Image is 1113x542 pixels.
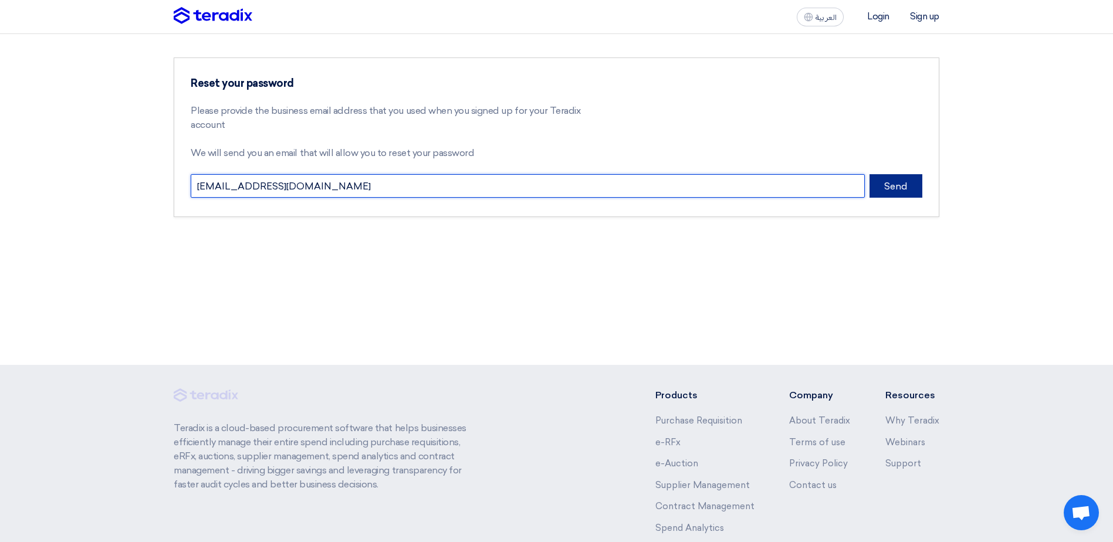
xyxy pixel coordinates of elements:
li: Company [789,388,850,402]
li: Resources [885,388,939,402]
a: Purchase Requisition [655,415,742,426]
a: Contact us [789,480,837,490]
p: Please provide the business email address that you used when you signed up for your Teradix account [191,104,593,132]
p: Teradix is a cloud-based procurement software that helps businesses efficiently manage their enti... [174,421,480,492]
a: e-Auction [655,458,698,469]
a: Contract Management [655,501,755,511]
a: Spend Analytics [655,523,724,533]
li: Sign up [910,11,939,22]
button: Send [870,174,922,198]
li: Login [867,11,889,22]
a: Privacy Policy [789,458,848,469]
span: العربية [816,13,837,22]
a: e-RFx [655,437,681,448]
input: Enter your business email... [191,174,865,198]
img: Teradix logo [174,7,252,25]
a: Terms of use [789,437,845,448]
div: Open chat [1064,495,1099,530]
a: Why Teradix [885,415,939,426]
a: About Teradix [789,415,850,426]
a: Supplier Management [655,480,750,490]
button: العربية [797,8,844,26]
a: Support [885,458,921,469]
a: Webinars [885,437,925,448]
h3: Reset your password [191,77,593,90]
p: We will send you an email that will allow you to reset your password [191,146,593,160]
li: Products [655,388,755,402]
